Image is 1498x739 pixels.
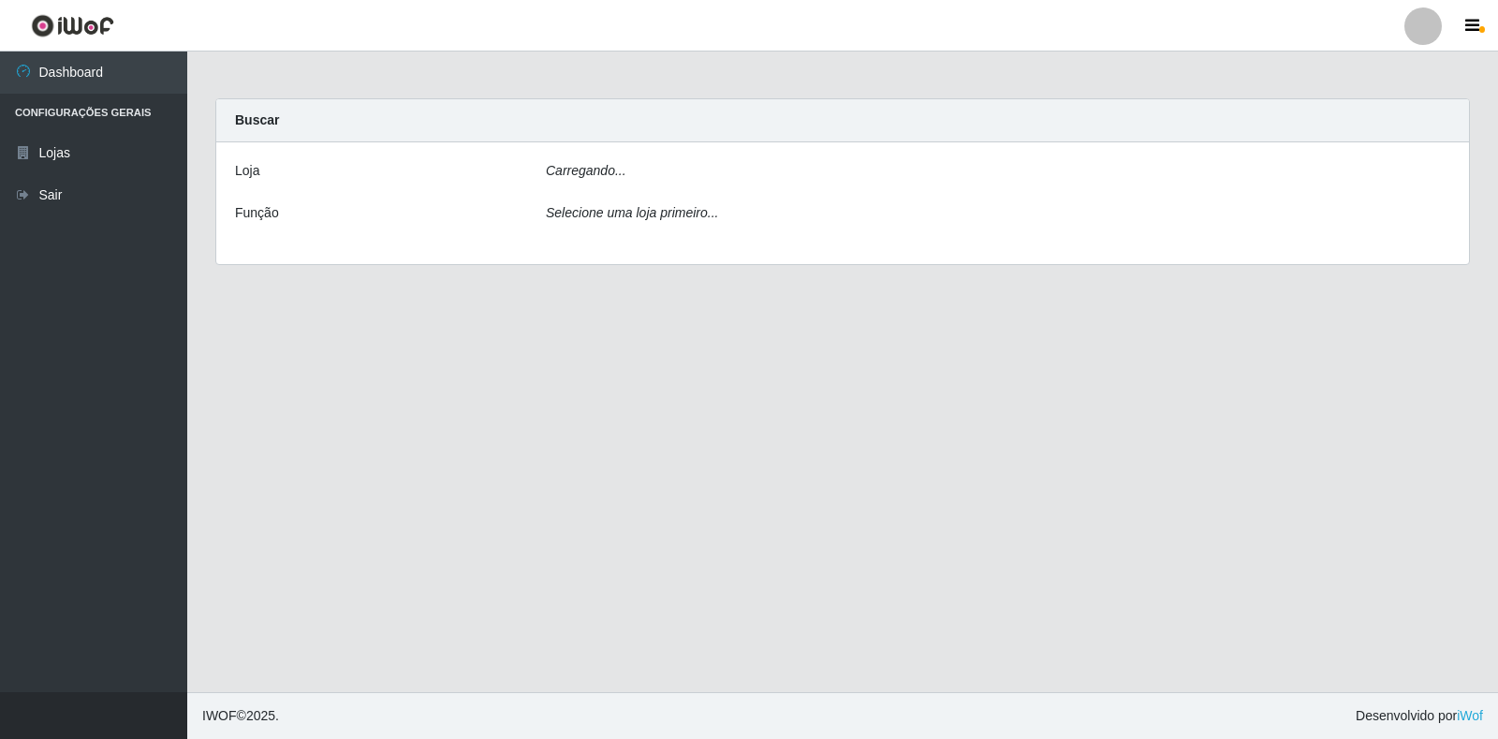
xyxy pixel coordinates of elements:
[235,203,279,223] label: Função
[1356,706,1483,726] span: Desenvolvido por
[235,112,279,127] strong: Buscar
[202,706,279,726] span: © 2025 .
[31,14,114,37] img: CoreUI Logo
[202,708,237,723] span: IWOF
[235,161,259,181] label: Loja
[546,163,626,178] i: Carregando...
[546,205,718,220] i: Selecione uma loja primeiro...
[1457,708,1483,723] a: iWof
